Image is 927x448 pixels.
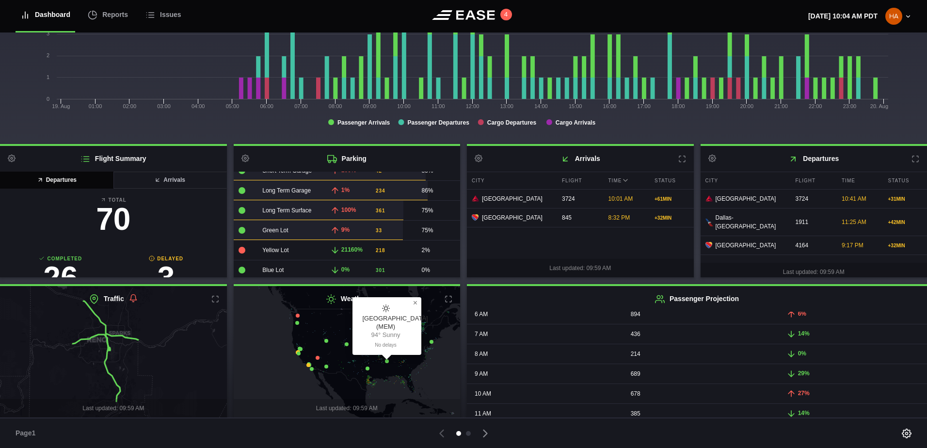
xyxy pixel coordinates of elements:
a: Total70 [8,196,219,240]
div: 10 AM [467,384,615,403]
text: 19:00 [706,103,719,109]
b: 361 [376,207,385,214]
div: 436 [623,325,771,343]
text: 18:00 [671,103,685,109]
text: 10:00 [397,103,411,109]
text: 1 [47,74,49,80]
div: + 61 MIN [655,195,689,203]
span: Dallas-[GEOGRAPHIC_DATA] [716,213,783,231]
span: 100% [341,207,356,213]
span: 10:41 AM [842,195,866,202]
tspan: Cargo Departures [487,119,537,126]
div: 86% [422,186,456,195]
h2: Parking [234,146,461,172]
text: 20:00 [740,103,754,109]
h3: 26 [8,262,113,293]
span: 0% [798,350,806,357]
span: 8:32 PM [608,214,630,221]
div: Status [650,172,694,189]
tspan: Passenger Departures [407,119,469,126]
div: Last updated: 09:59 AM [467,259,694,277]
div: 3724 [791,190,835,208]
text: 09:00 [363,103,377,109]
tspan: 20. Aug [870,103,888,109]
h3: 3 [113,262,219,293]
span: 21160% [341,246,363,253]
h2: Weather [234,286,461,312]
b: 218 [376,247,385,254]
text: 08:00 [329,103,342,109]
span: [GEOGRAPHIC_DATA] [482,213,543,222]
tspan: Cargo Arrivals [556,119,596,126]
div: City [467,172,555,189]
div: 11 AM [467,404,615,423]
span: 94° Sunny [363,331,409,339]
div: 6 AM [467,305,615,323]
b: Total [8,196,219,204]
text: 22:00 [809,103,822,109]
div: 214 [623,345,771,363]
img: b5913083fd3823de0062e8d8a95ced7f [885,8,902,25]
h2: Arrivals [467,146,694,172]
div: No delays [363,342,409,348]
a: Delayed3 [113,255,219,298]
div: 385 [623,404,771,423]
text: 14:00 [534,103,548,109]
text: 11:00 [432,103,445,109]
div: 7 AM [467,325,615,343]
div: + 42 MIN [888,219,923,226]
span: 10:01 AM [608,195,633,202]
div: + 32 MIN [888,242,923,249]
div: 678 [623,384,771,403]
div: [GEOGRAPHIC_DATA] ( MEM ) [363,315,409,331]
text: 2 [47,52,49,58]
text: 21:00 [774,103,788,109]
span: 14% [798,330,810,337]
text: 0 [47,96,49,102]
div: Time [837,172,881,189]
div: + 32 MIN [655,214,689,222]
span: 0% [341,266,350,273]
tspan: Passenger Arrivals [337,119,390,126]
span: 14% [798,410,810,416]
text: 04:00 [192,103,205,109]
div: 689 [623,365,771,383]
span: [GEOGRAPHIC_DATA] [716,241,776,250]
span: Long Term Surface [262,207,311,214]
div: Flight [557,172,601,189]
p: [DATE] 10:04 AM PDT [808,11,878,21]
div: 3724 [557,190,601,208]
div: 75% [422,206,456,215]
text: 02:00 [123,103,137,109]
b: Delayed [113,255,219,262]
text: 16:00 [603,103,617,109]
div: 4164 [791,236,835,255]
div: + 31 MIN [888,195,923,203]
span: Blue Lot [262,267,284,273]
span: [GEOGRAPHIC_DATA] [482,194,543,203]
button: Arrivals [113,172,227,189]
span: 1% [341,187,350,193]
text: 07:00 [294,103,308,109]
span: 6% [798,310,806,317]
text: 05:00 [226,103,240,109]
span: 11:25 AM [842,219,866,225]
div: 0% [422,266,456,274]
h3: 70 [8,204,219,235]
span: 29% [798,370,810,377]
text: 12:00 [466,103,479,109]
div: 2% [422,246,456,255]
a: Completed26 [8,255,113,298]
div: Last updated: 09:59 AM [234,399,461,417]
tspan: 19. Aug [52,103,70,109]
span: 9% [341,226,350,233]
b: 33 [376,227,382,234]
span: Page 1 [16,428,40,438]
div: 75% [422,226,456,235]
text: 13:00 [500,103,513,109]
span: [GEOGRAPHIC_DATA] [716,194,776,203]
span: Long Term Garage [262,187,311,194]
span: Green Lot [262,227,288,234]
text: 06:00 [260,103,273,109]
text: 03:00 [157,103,171,109]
